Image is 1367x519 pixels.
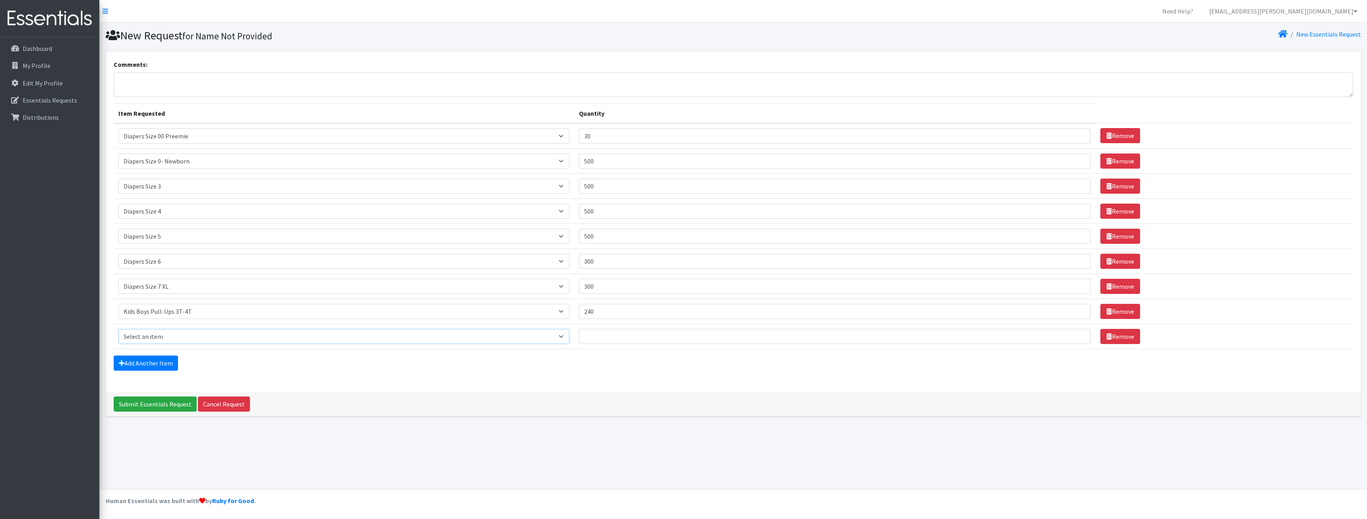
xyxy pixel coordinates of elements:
[106,29,730,43] h1: New Request
[23,113,59,121] p: Distributions
[23,79,63,87] p: Edit My Profile
[1100,204,1140,219] a: Remove
[1203,3,1364,19] a: [EMAIL_ADDRESS][PERSON_NAME][DOMAIN_NAME]
[212,497,254,505] a: Ruby for Good
[1100,254,1140,269] a: Remove
[1296,30,1361,38] a: New Essentials Request
[23,96,77,104] p: Essentials Requests
[1100,329,1140,344] a: Remove
[3,58,96,74] a: My Profile
[114,103,575,123] th: Item Requested
[182,30,272,42] small: for Name Not Provided
[198,397,250,412] a: Cancel Request
[1100,304,1140,319] a: Remove
[3,41,96,56] a: Dashboard
[23,45,52,52] p: Dashboard
[23,62,50,70] p: My Profile
[1156,3,1200,19] a: Need Help?
[1100,179,1140,194] a: Remove
[114,60,147,69] label: Comments:
[574,103,1095,123] th: Quantity
[1100,229,1140,244] a: Remove
[114,356,178,371] a: Add Another Item
[3,5,96,32] img: HumanEssentials
[114,397,197,412] input: Submit Essentials Request
[106,497,256,505] strong: Human Essentials was built with by .
[3,75,96,91] a: Edit My Profile
[3,92,96,108] a: Essentials Requests
[1100,279,1140,294] a: Remove
[3,109,96,125] a: Distributions
[1100,154,1140,169] a: Remove
[1100,128,1140,143] a: Remove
